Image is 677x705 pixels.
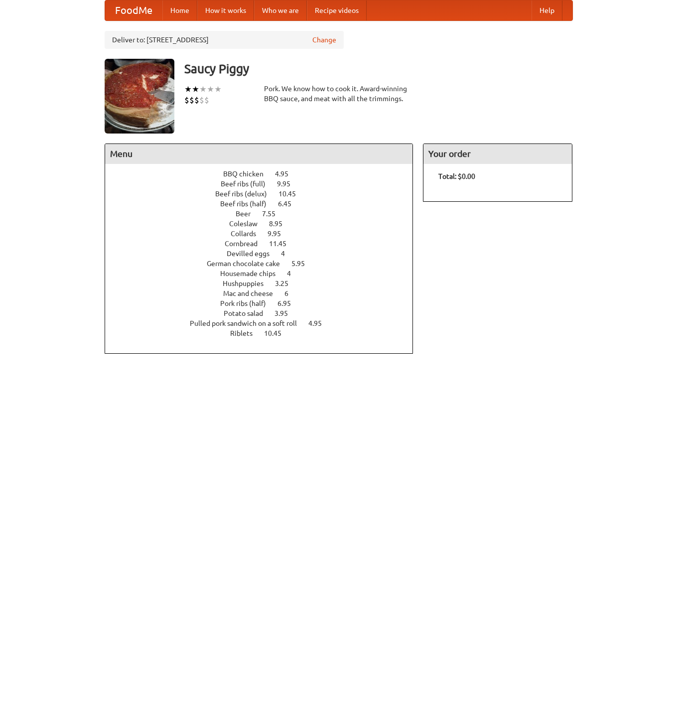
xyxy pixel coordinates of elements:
[312,35,336,45] a: Change
[215,190,277,198] span: Beef ribs (delux)
[277,180,300,188] span: 9.95
[229,220,268,228] span: Coleslaw
[275,170,298,178] span: 4.95
[278,200,301,208] span: 6.45
[199,95,204,106] li: $
[225,240,305,248] a: Cornbread 11.45
[231,230,299,238] a: Collards 9.95
[225,240,268,248] span: Cornbread
[199,84,207,95] li: ★
[229,220,301,228] a: Coleslaw 8.95
[223,289,283,297] span: Mac and cheese
[223,280,273,287] span: Hushpuppies
[105,144,413,164] h4: Menu
[236,210,294,218] a: Beer 7.55
[189,95,194,106] li: $
[105,59,174,134] img: angular.jpg
[254,0,307,20] a: Who we are
[204,95,209,106] li: $
[268,230,291,238] span: 9.95
[220,299,276,307] span: Pork ribs (half)
[197,0,254,20] a: How it works
[220,200,276,208] span: Beef ribs (half)
[277,299,301,307] span: 6.95
[214,84,222,95] li: ★
[281,250,295,258] span: 4
[227,250,303,258] a: Devilled eggs 4
[105,31,344,49] div: Deliver to: [STREET_ADDRESS]
[230,329,300,337] a: Riblets 10.45
[264,84,413,104] div: Pork. We know how to cook it. Award-winning BBQ sauce, and meat with all the trimmings.
[227,250,279,258] span: Devilled eggs
[105,0,162,20] a: FoodMe
[194,95,199,106] li: $
[287,270,301,278] span: 4
[220,270,285,278] span: Housemade chips
[275,280,298,287] span: 3.25
[223,280,307,287] a: Hushpuppies 3.25
[278,190,306,198] span: 10.45
[438,172,475,180] b: Total: $0.00
[231,230,266,238] span: Collards
[190,319,340,327] a: Pulled pork sandwich on a soft roll 4.95
[223,170,307,178] a: BBQ chicken 4.95
[262,210,285,218] span: 7.55
[284,289,298,297] span: 6
[207,260,290,268] span: German chocolate cake
[220,270,309,278] a: Housemade chips 4
[220,299,309,307] a: Pork ribs (half) 6.95
[308,319,332,327] span: 4.95
[184,95,189,106] li: $
[423,144,572,164] h4: Your order
[192,84,199,95] li: ★
[236,210,261,218] span: Beer
[269,240,296,248] span: 11.45
[274,309,298,317] span: 3.95
[162,0,197,20] a: Home
[221,180,275,188] span: Beef ribs (full)
[207,260,323,268] a: German chocolate cake 5.95
[207,84,214,95] li: ★
[220,200,310,208] a: Beef ribs (half) 6.45
[291,260,315,268] span: 5.95
[223,170,273,178] span: BBQ chicken
[224,309,273,317] span: Potato salad
[224,309,306,317] a: Potato salad 3.95
[215,190,314,198] a: Beef ribs (delux) 10.45
[532,0,562,20] a: Help
[184,59,573,79] h3: Saucy Piggy
[230,329,263,337] span: Riblets
[269,220,292,228] span: 8.95
[190,319,307,327] span: Pulled pork sandwich on a soft roll
[307,0,367,20] a: Recipe videos
[221,180,309,188] a: Beef ribs (full) 9.95
[223,289,307,297] a: Mac and cheese 6
[264,329,291,337] span: 10.45
[184,84,192,95] li: ★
